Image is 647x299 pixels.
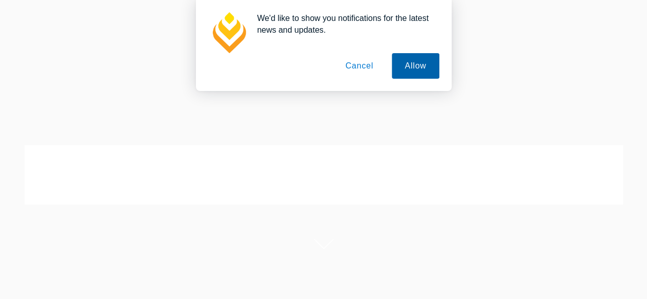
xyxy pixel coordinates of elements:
button: Allow [392,53,439,79]
div: We'd like to show you notifications for the latest news and updates. [249,12,439,36]
button: Cancel [332,53,386,79]
img: notification icon [208,12,249,53]
h1: Virtual Internships [61,158,428,181]
p: Experience what it’s like to be a lawyer [61,187,428,199]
